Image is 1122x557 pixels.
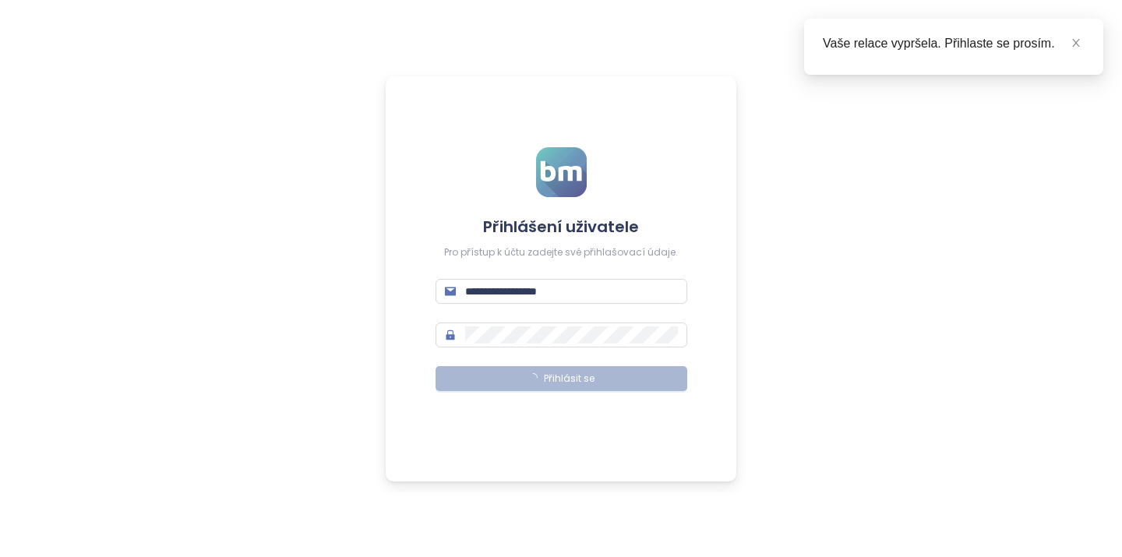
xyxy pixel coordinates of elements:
[823,34,1085,53] div: Vaše relace vypršela. Přihlaste se prosím.
[445,330,456,340] span: lock
[1071,37,1081,48] span: close
[445,286,456,297] span: mail
[536,147,587,197] img: logo
[527,372,538,383] span: loading
[436,245,687,260] div: Pro přístup k účtu zadejte své přihlašovací údaje.
[436,366,687,391] button: Přihlásit se
[544,372,595,386] span: Přihlásit se
[436,216,687,238] h4: Přihlášení uživatele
